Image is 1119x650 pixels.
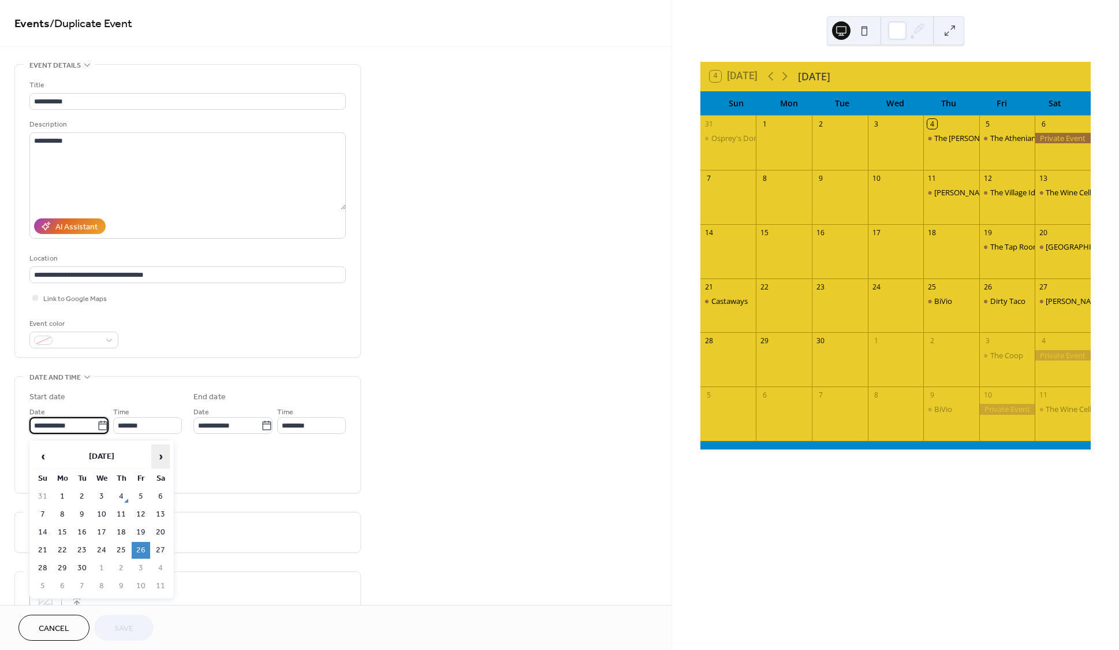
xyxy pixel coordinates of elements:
div: The Wine Cellar [1035,404,1091,414]
div: Teddy's Bully Bar [1035,296,1091,306]
div: The Coop [990,350,1023,361]
div: The Wine Cellar [1035,187,1091,198]
th: Sa [151,470,170,487]
span: Date [29,406,45,418]
td: 22 [53,542,72,559]
td: 10 [132,578,150,595]
td: 7 [73,578,91,595]
td: 18 [112,524,130,541]
td: 15 [53,524,72,541]
td: 4 [112,488,130,505]
div: 22 [760,282,770,292]
td: 30 [73,560,91,577]
td: 9 [73,506,91,523]
th: [DATE] [53,444,150,469]
td: 2 [112,560,130,577]
div: 4 [1039,336,1049,346]
div: Private Event [979,404,1035,414]
div: 3 [983,336,993,346]
button: AI Assistant [34,218,106,234]
div: 14 [704,228,714,237]
div: The Athenian [990,133,1036,143]
span: Cancel [39,623,69,635]
div: End date [193,391,226,403]
div: 25 [927,282,937,292]
td: 11 [112,506,130,523]
td: 5 [33,578,52,595]
div: 10 [871,173,881,183]
div: 26 [983,282,993,292]
div: Description [29,118,344,131]
span: Date and time [29,372,81,384]
td: 10 [92,506,111,523]
div: 11 [1039,391,1049,400]
div: 7 [704,173,714,183]
div: The Coop [979,350,1035,361]
div: AI Assistant [55,221,98,233]
span: Time [113,406,129,418]
td: 14 [33,524,52,541]
td: 31 [33,488,52,505]
div: Dirty Taco [979,296,1035,306]
div: 9 [927,391,937,400]
th: Th [112,470,130,487]
span: Time [277,406,293,418]
div: Private Event [1035,350,1091,361]
th: Su [33,470,52,487]
td: 23 [73,542,91,559]
td: 3 [92,488,111,505]
div: Title [29,79,344,91]
span: Link to Google Maps [43,293,107,305]
div: 8 [871,391,881,400]
div: 28 [704,336,714,346]
td: 17 [92,524,111,541]
div: The Village Idiot [979,187,1035,198]
div: The Wine Cellar [1046,187,1098,198]
div: 10 [983,391,993,400]
div: 18 [927,228,937,237]
div: 21 [704,282,714,292]
div: Sat [1028,91,1081,115]
th: Tu [73,470,91,487]
td: 16 [73,524,91,541]
span: Date [193,406,209,418]
span: ‹ [34,445,51,468]
td: 6 [151,488,170,505]
td: 8 [92,578,111,595]
div: Tue [816,91,869,115]
th: We [92,470,111,487]
td: 13 [151,506,170,523]
td: 4 [151,560,170,577]
td: 19 [132,524,150,541]
td: 11 [151,578,170,595]
div: 24 [871,282,881,292]
div: 6 [760,391,770,400]
td: 28 [33,560,52,577]
th: Mo [53,470,72,487]
div: 1 [871,336,881,346]
div: 29 [760,336,770,346]
div: 30 [816,336,826,346]
div: Castaways [700,296,756,306]
td: 7 [33,506,52,523]
div: Danford's [923,187,979,198]
div: BiVio [934,404,952,414]
div: 13 [1039,173,1049,183]
td: 25 [112,542,130,559]
div: 1 [760,119,770,129]
span: / Duplicate Event [50,13,132,35]
div: The Tap Room [990,242,1040,252]
button: Cancel [18,615,89,641]
div: 12 [983,173,993,183]
div: [DATE] [798,69,830,84]
div: BiVio [934,296,952,306]
td: 20 [151,524,170,541]
div: 6 [1039,119,1049,129]
div: 15 [760,228,770,237]
div: 3 [871,119,881,129]
div: 7 [816,391,826,400]
div: 19 [983,228,993,237]
div: 31 [704,119,714,129]
div: BiVio [923,296,979,306]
